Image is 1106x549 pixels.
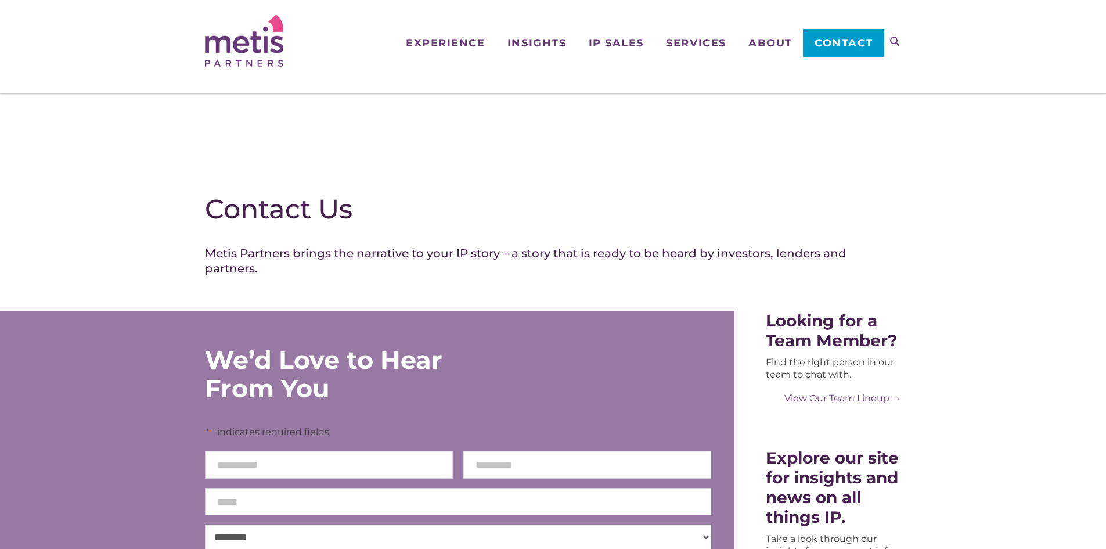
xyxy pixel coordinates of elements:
span: Services [666,38,726,48]
span: About [748,38,792,48]
div: Explore our site for insights and news on all things IP. [766,448,901,527]
span: Experience [406,38,485,48]
div: Looking for a Team Member? [766,311,901,350]
h4: Metis Partners brings the narrative to your IP story – a story that is ready to be heard by inves... [205,246,902,276]
img: Metis Partners [205,15,283,67]
span: IP Sales [589,38,644,48]
h1: Contact Us [205,193,902,225]
span: Contact [815,38,873,48]
div: We’d Love to Hear From You [205,346,513,403]
a: Contact [803,29,884,57]
span: Insights [507,38,566,48]
p: " " indicates required fields [205,426,712,439]
a: View Our Team Lineup → [766,392,901,404]
div: Find the right person in our team to chat with. [766,356,901,381]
